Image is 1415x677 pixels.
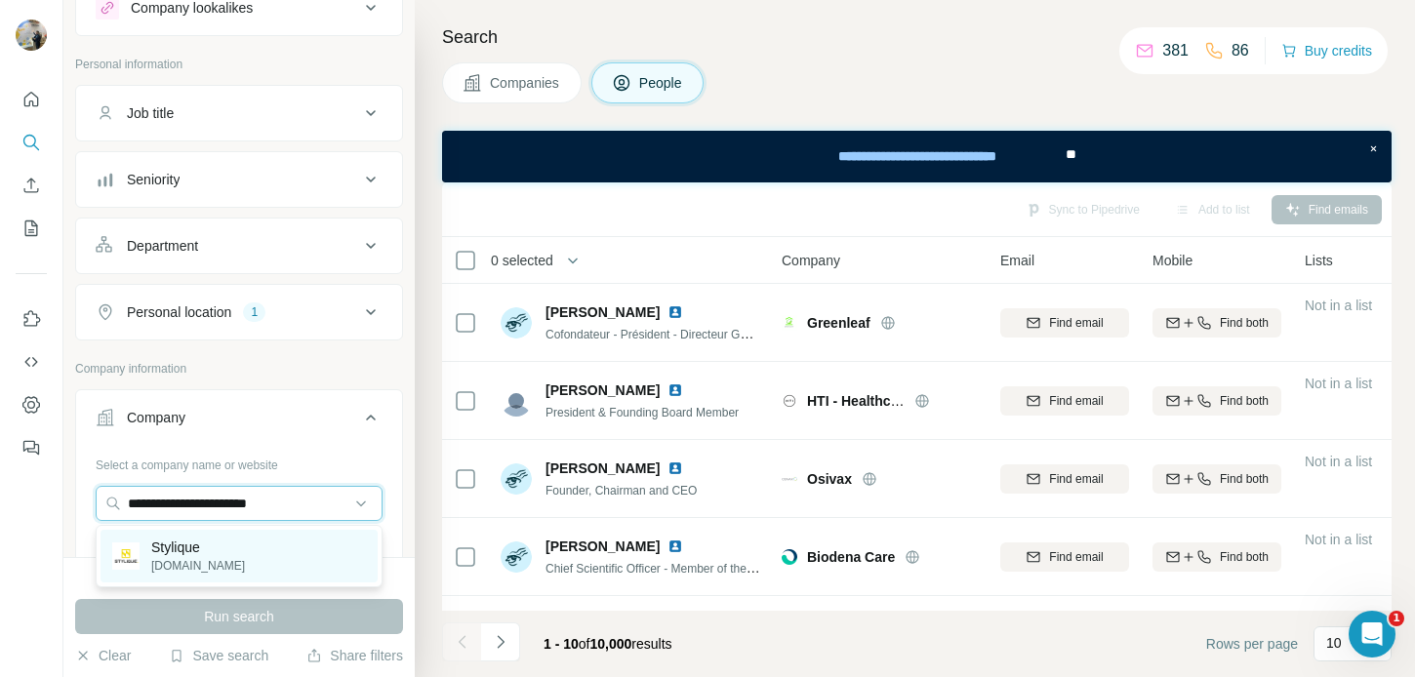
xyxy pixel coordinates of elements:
iframe: Intercom live chat [1349,611,1395,657]
span: Find both [1220,470,1269,488]
span: Not in a list [1305,376,1372,391]
img: Avatar [501,463,532,495]
span: [PERSON_NAME] [546,302,660,322]
button: Seniority [76,156,402,203]
h4: Search [442,23,1392,51]
button: Department [76,222,402,269]
span: Companies [490,73,561,93]
img: LinkedIn logo [667,382,683,398]
img: Avatar [501,385,532,417]
span: Find email [1049,392,1103,410]
img: Logo of Osivax [782,471,797,487]
span: 1 [1389,611,1404,626]
span: [PERSON_NAME] [546,458,660,478]
p: 86 [1232,39,1249,62]
button: Share filters [306,646,403,665]
span: HTI - Healthcare AND Technology International [807,393,1110,409]
span: Cofondateur - Président - Directeur Général - Ingénieur IoT [546,326,852,341]
span: Find both [1220,548,1269,566]
img: Avatar [501,541,532,573]
span: Founder, Chairman and CEO [546,484,697,498]
img: Avatar [501,307,532,338]
span: Rows per page [1206,634,1298,654]
button: Find email [1000,308,1129,338]
img: Stylique [112,542,140,570]
img: Avatar [16,20,47,51]
span: People [639,73,684,93]
span: 10,000 [590,636,632,652]
p: Personal information [75,56,403,73]
img: LinkedIn logo [667,538,683,554]
span: Not in a list [1305,532,1372,547]
img: LinkedIn logo [667,460,683,476]
button: Buy credits [1281,37,1372,64]
img: Logo of HTI - Healthcare AND Technology International [782,393,797,409]
span: Not in a list [1305,454,1372,469]
div: Department [127,236,198,256]
img: Logo of Biodena Care [782,549,797,565]
button: Company [76,394,402,449]
button: Find both [1152,542,1281,572]
div: Job title [127,103,174,123]
span: Biodena Care [807,547,895,567]
button: Enrich CSV [16,168,47,203]
button: Clear [75,646,131,665]
button: Find email [1000,386,1129,416]
button: Use Surfe API [16,344,47,379]
iframe: Banner [442,131,1392,182]
div: Seniority [127,170,180,189]
p: [DOMAIN_NAME] [151,557,245,575]
button: Find both [1152,464,1281,494]
p: Company information [75,360,403,378]
span: Not in a list [1305,298,1372,313]
span: Find both [1220,314,1269,332]
img: LinkedIn logo [667,304,683,320]
p: 10 [1326,633,1342,653]
div: Company [127,408,185,427]
span: Mobile [1152,251,1193,270]
p: 381 [1162,39,1189,62]
span: Find email [1049,548,1103,566]
button: Feedback [16,430,47,465]
button: Quick start [16,82,47,117]
div: 1 [243,303,265,321]
button: Find both [1152,308,1281,338]
button: Use Surfe on LinkedIn [16,301,47,337]
span: Not in a list [1305,610,1372,625]
button: Find email [1000,464,1129,494]
span: Osivax [807,469,852,489]
span: Email [1000,251,1034,270]
button: Save search [169,646,268,665]
span: results [544,636,672,652]
button: Navigate to next page [481,622,520,661]
span: President & Founding Board Member [546,406,739,419]
span: of [579,636,590,652]
button: Dashboard [16,387,47,422]
button: Find email [1000,542,1129,572]
span: 1 - 10 [544,636,579,652]
span: Chief Scientific Officer - Member of the executive board - Founder [546,560,886,576]
span: Find both [1220,392,1269,410]
button: Personal location1 [76,289,402,336]
span: Greenleaf [807,313,870,333]
span: Lists [1305,251,1333,270]
button: Find both [1152,386,1281,416]
span: Company [782,251,840,270]
p: Stylique [151,538,245,557]
button: Search [16,125,47,160]
button: Job title [76,90,402,137]
span: Find email [1049,470,1103,488]
div: Select a company name or website [96,449,383,474]
span: [PERSON_NAME] [546,537,660,556]
img: Logo of Greenleaf [782,315,797,331]
span: 0 selected [491,251,553,270]
span: Find email [1049,314,1103,332]
span: [PERSON_NAME] [546,380,660,400]
div: Personal location [127,302,231,322]
button: My lists [16,211,47,246]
